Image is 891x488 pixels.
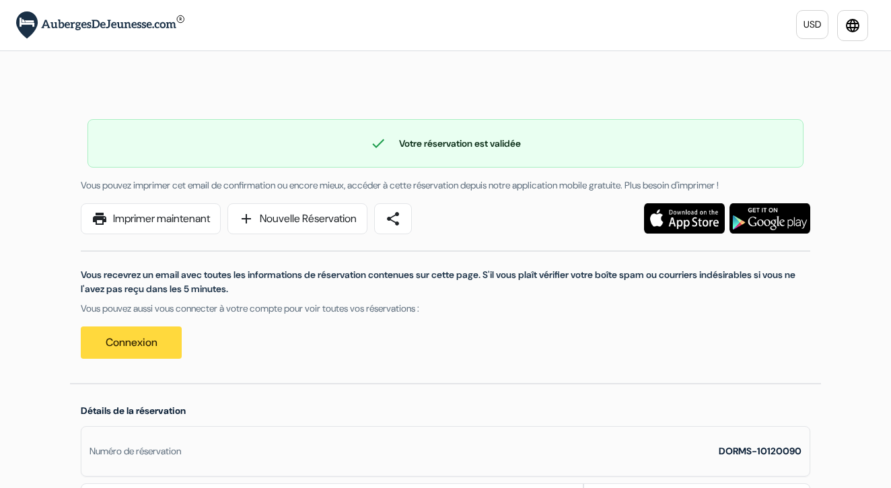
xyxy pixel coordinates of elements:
a: USD [796,10,828,39]
a: share [374,203,412,234]
strong: DORMS-10120090 [719,445,801,457]
span: check [370,135,386,151]
span: Vous pouvez imprimer cet email de confirmation ou encore mieux, accéder à cette réservation depui... [81,179,719,191]
div: Numéro de réservation [90,444,181,458]
span: Détails de la réservation [81,405,186,417]
img: AubergesDeJeunesse.com [16,11,184,39]
span: print [92,211,108,227]
a: Connexion [81,326,182,359]
a: printImprimer maintenant [81,203,221,234]
p: Vous recevrez un email avec toutes les informations de réservation contenues sur cette page. S'il... [81,268,810,296]
img: Téléchargez l'application gratuite [729,203,810,234]
span: add [238,211,254,227]
img: Téléchargez l'application gratuite [644,203,725,234]
i: language [845,18,861,34]
a: addNouvelle Réservation [227,203,367,234]
a: language [837,10,868,41]
span: share [385,211,401,227]
div: Votre réservation est validée [88,135,803,151]
p: Vous pouvez aussi vous connecter à votre compte pour voir toutes vos réservations : [81,302,810,316]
